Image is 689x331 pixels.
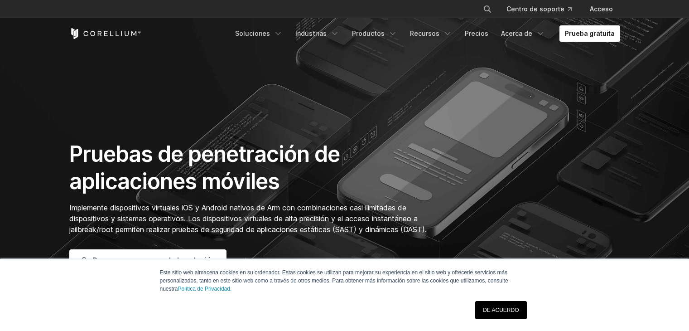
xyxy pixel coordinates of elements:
font: Acerca de [501,29,532,37]
font: Precios [465,29,488,37]
font: DE ACUERDO [483,307,519,313]
font: Implemente dispositivos virtuales iOS y Android nativos de Arm con combinaciones casi ilimitadas ... [69,203,427,234]
a: Política de Privacidad. [178,286,232,292]
font: Recursos [410,29,439,37]
font: Descargar resumen de la solución [92,256,216,265]
font: Acceso [590,5,613,13]
font: Productos [352,29,385,37]
font: Soluciones [235,29,270,37]
font: Prueba gratuita [565,29,615,37]
font: Centro de soporte [506,5,564,13]
a: Inicio de Corellium [69,28,141,39]
div: Menú de navegación [230,25,620,42]
font: Este sitio web almacena cookies en su ordenador. Estas cookies se utilizan para mejorar su experi... [160,269,508,292]
div: Menú de navegación [472,1,620,17]
button: Buscar [479,1,496,17]
font: Pruebas de penetración de aplicaciones móviles [69,141,340,195]
a: DE ACUERDO [475,301,526,319]
font: Industrias [295,29,327,37]
a: Descargar resumen de la solución [69,249,226,271]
